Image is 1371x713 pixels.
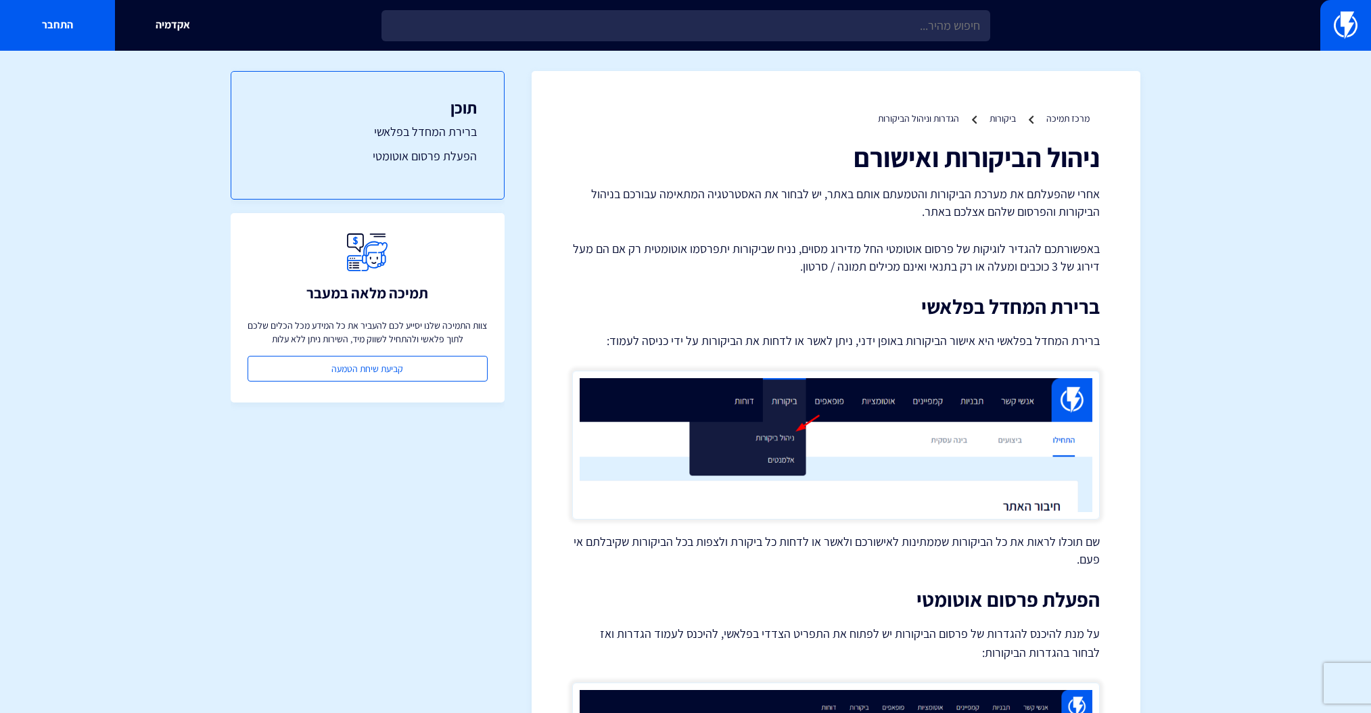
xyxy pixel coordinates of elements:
h3: תוכן [258,99,477,116]
a: הגדרות וניהול הביקורות [878,112,959,124]
h3: תמיכה מלאה במעבר [306,285,428,301]
a: הפעלת פרסום אוטומטי [258,147,477,165]
a: ברירת המחדל בפלאשי [258,123,477,141]
input: חיפוש מהיר... [381,10,990,41]
a: ביקורות [990,112,1016,124]
p: אחרי שהפעלתם את מערכת הביקורות והטמעתם אותם באתר, יש לבחור את האסטרטגיה המתאימה עבורכם בניהול הבי... [572,185,1100,220]
a: קביעת שיחת הטמעה [248,356,488,382]
p: על מנת להיכנס להגדרות של פרסום הביקורות יש לפתוח את התפריט הצדדי בפלאשי, להיכנס לעמוד הגדרות ואז ... [572,624,1100,662]
a: מרכז תמיכה [1046,112,1090,124]
h2: הפעלת פרסום אוטומטי [572,589,1100,611]
p: צוות התמיכה שלנו יסייע לכם להעביר את כל המידע מכל הכלים שלכם לתוך פלאשי ולהתחיל לשווק מיד, השירות... [248,319,488,346]
p: שם תוכלו לראות את כל הביקורות שממתינות לאישורכם ולאשר או לדחות כל ביקורת ולצפות בכל הביקורות שקיב... [572,533,1100,568]
p: ברירת המחדל בפלאשי היא אישור הביקורות באופן ידני, ניתן לאשר או לדחות את הביקורות על ידי כניסה לעמוד: [572,331,1100,350]
p: באפשורתכם להגדיר לוגיקות של פרסום אוטומטי החל מדירוג מסוים, נניח שביקורות יתפרסמו אוטומטית רק אם ... [572,240,1100,275]
h1: ניהול הביקורות ואישורם [572,142,1100,172]
h2: ברירת המחדל בפלאשי [572,296,1100,318]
